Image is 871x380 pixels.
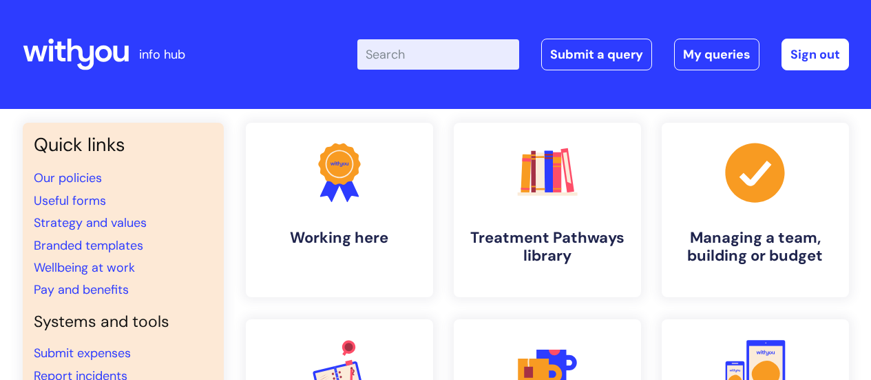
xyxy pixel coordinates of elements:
a: Submit expenses [34,345,131,361]
h3: Quick links [34,134,213,156]
h4: Working here [257,229,422,247]
a: Submit a query [541,39,652,70]
div: | - [357,39,849,70]
a: Our policies [34,170,102,186]
a: Wellbeing at work [34,259,135,276]
input: Search [357,39,519,70]
h4: Systems and tools [34,312,213,332]
a: My queries [674,39,759,70]
a: Sign out [781,39,849,70]
h4: Treatment Pathways library [465,229,630,266]
a: Strategy and values [34,214,147,231]
a: Branded templates [34,237,143,254]
a: Treatment Pathways library [454,123,641,297]
a: Managing a team, building or budget [662,123,849,297]
a: Working here [246,123,433,297]
a: Useful forms [34,192,106,209]
h4: Managing a team, building or budget [673,229,838,266]
p: info hub [139,43,185,66]
a: Pay and benefits [34,281,129,298]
